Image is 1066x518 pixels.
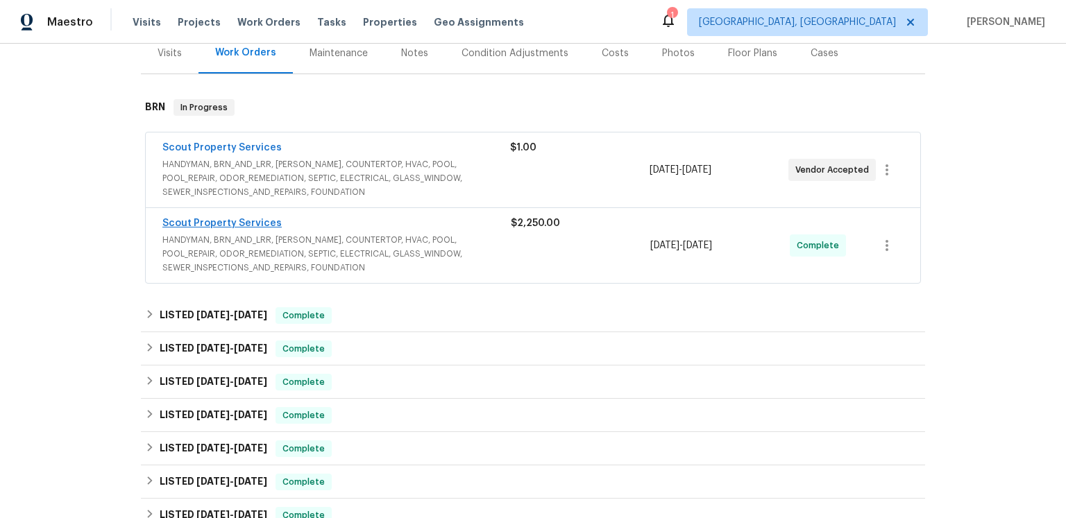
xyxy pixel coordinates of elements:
[141,465,925,499] div: LISTED [DATE]-[DATE]Complete
[160,407,267,424] h6: LISTED
[662,46,695,60] div: Photos
[667,8,677,22] div: 1
[178,15,221,29] span: Projects
[650,165,679,175] span: [DATE]
[162,157,510,199] span: HANDYMAN, BRN_AND_LRR, [PERSON_NAME], COUNTERTOP, HVAC, POOL, POOL_REPAIR, ODOR_REMEDIATION, SEPT...
[160,340,267,357] h6: LISTED
[196,310,267,320] span: -
[277,442,330,456] span: Complete
[234,410,267,420] span: [DATE]
[237,15,301,29] span: Work Orders
[277,408,330,422] span: Complete
[160,474,267,490] h6: LISTED
[196,377,230,386] span: [DATE]
[141,85,925,130] div: BRN In Progress
[277,475,330,489] span: Complete
[160,307,267,324] h6: LISTED
[511,218,560,228] span: $2,250.00
[510,143,536,153] span: $1.00
[234,476,267,486] span: [DATE]
[145,99,165,116] h6: BRN
[162,233,511,275] span: HANDYMAN, BRN_AND_LRR, [PERSON_NAME], COUNTERTOP, HVAC, POOL, POOL_REPAIR, ODOR_REMEDIATION, SEPT...
[811,46,838,60] div: Cases
[133,15,161,29] span: Visits
[141,399,925,432] div: LISTED [DATE]-[DATE]Complete
[215,46,276,60] div: Work Orders
[234,310,267,320] span: [DATE]
[196,410,230,420] span: [DATE]
[234,443,267,453] span: [DATE]
[141,432,925,465] div: LISTED [DATE]-[DATE]Complete
[728,46,777,60] div: Floor Plans
[175,101,233,114] span: In Progress
[160,440,267,457] h6: LISTED
[650,241,679,250] span: [DATE]
[47,15,93,29] span: Maestro
[434,15,524,29] span: Geo Assignments
[650,239,712,252] span: -
[234,377,267,386] span: [DATE]
[196,476,267,486] span: -
[158,46,182,60] div: Visits
[682,165,711,175] span: [DATE]
[683,241,712,250] span: [DATE]
[401,46,428,60] div: Notes
[141,332,925,365] div: LISTED [DATE]-[DATE]Complete
[196,377,267,386] span: -
[797,239,845,252] span: Complete
[699,15,896,29] span: [GEOGRAPHIC_DATA], [GEOGRAPHIC_DATA]
[162,218,282,228] a: Scout Property Services
[196,343,230,353] span: [DATE]
[196,343,267,353] span: -
[277,309,330,322] span: Complete
[363,15,417,29] span: Properties
[795,163,874,177] span: Vendor Accepted
[196,310,230,320] span: [DATE]
[961,15,1045,29] span: [PERSON_NAME]
[196,443,230,453] span: [DATE]
[160,374,267,390] h6: LISTED
[650,163,711,177] span: -
[317,17,346,27] span: Tasks
[462,46,568,60] div: Condition Adjustments
[234,343,267,353] span: [DATE]
[141,365,925,399] div: LISTED [DATE]-[DATE]Complete
[162,143,282,153] a: Scout Property Services
[196,410,267,420] span: -
[277,342,330,356] span: Complete
[277,375,330,389] span: Complete
[141,299,925,332] div: LISTED [DATE]-[DATE]Complete
[310,46,368,60] div: Maintenance
[196,443,267,453] span: -
[602,46,629,60] div: Costs
[196,476,230,486] span: [DATE]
